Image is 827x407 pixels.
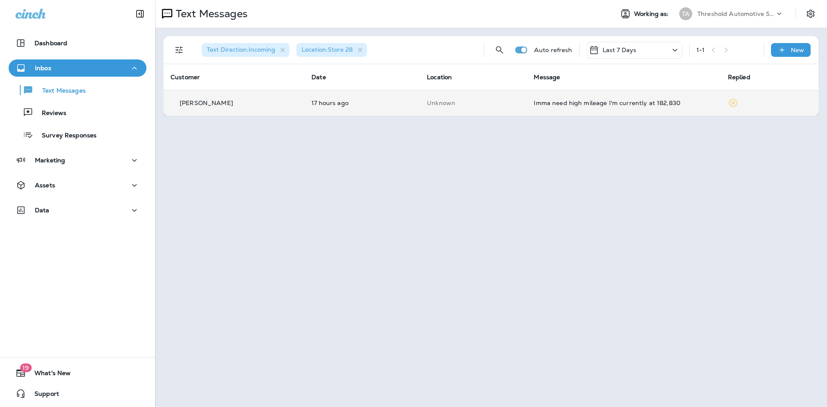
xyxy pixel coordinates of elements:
[679,7,692,20] div: TA
[311,99,413,106] p: Aug 13, 2025 12:24 PM
[34,87,86,95] p: Text Messages
[9,103,146,121] button: Reviews
[9,177,146,194] button: Assets
[128,5,152,22] button: Collapse Sidebar
[791,47,804,53] p: New
[697,10,775,17] p: Threshold Automotive Service dba Grease Monkey
[35,157,65,164] p: Marketing
[9,126,146,144] button: Survey Responses
[9,202,146,219] button: Data
[491,41,508,59] button: Search Messages
[302,46,353,53] span: Location : Store 28
[33,132,96,140] p: Survey Responses
[202,43,289,57] div: Text Direction:Incoming
[9,385,146,402] button: Support
[534,47,572,53] p: Auto refresh
[180,99,233,106] p: [PERSON_NAME]
[603,47,637,53] p: Last 7 Days
[427,99,520,106] p: This customer does not have a last location and the phone number they messaged is not assigned to...
[207,46,275,53] span: Text Direction : Incoming
[172,7,248,20] p: Text Messages
[534,99,714,106] div: Imma need high mileage I'm currently at 182,830
[9,364,146,382] button: 19What's New
[296,43,367,57] div: Location:Store 28
[696,47,705,53] div: 1 - 1
[35,182,55,189] p: Assets
[728,73,750,81] span: Replied
[26,370,71,380] span: What's New
[26,390,59,401] span: Support
[534,73,560,81] span: Message
[171,41,188,59] button: Filters
[35,65,51,71] p: Inbox
[9,81,146,99] button: Text Messages
[35,207,50,214] p: Data
[20,364,31,372] span: 19
[311,73,326,81] span: Date
[427,73,452,81] span: Location
[803,6,818,22] button: Settings
[33,109,66,118] p: Reviews
[634,10,671,18] span: Working as:
[9,152,146,169] button: Marketing
[171,73,200,81] span: Customer
[9,34,146,52] button: Dashboard
[9,59,146,77] button: Inbox
[34,40,67,47] p: Dashboard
